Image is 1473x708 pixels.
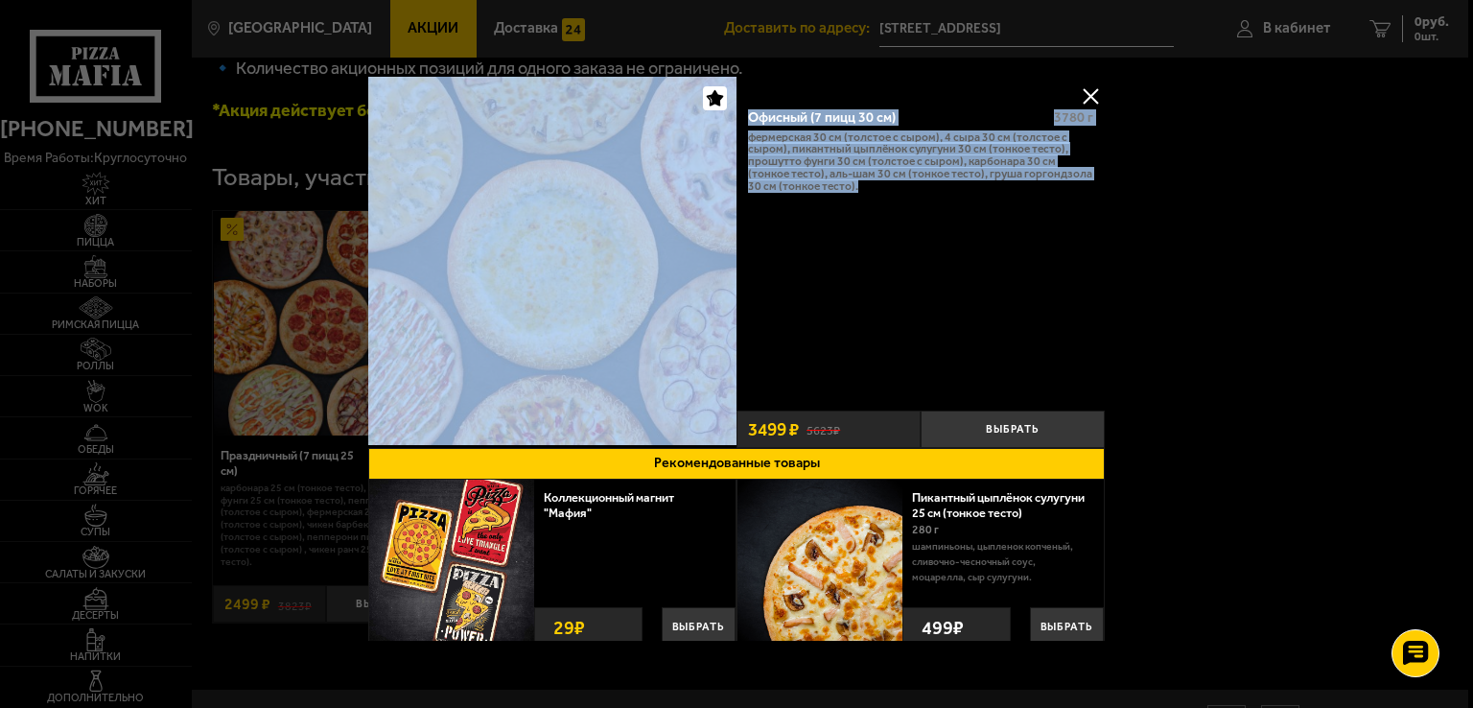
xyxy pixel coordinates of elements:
span: 280 г [912,523,939,536]
p: шампиньоны, цыпленок копченый, сливочно-чесночный соус, моцарелла, сыр сулугуни. [912,539,1089,585]
div: Офисный (7 пицц 30 см) [748,109,1040,126]
button: Выбрать [1030,607,1104,648]
button: Рекомендованные товары [368,448,1105,480]
p: Фермерская 30 см (толстое с сыром), 4 сыра 30 см (толстое с сыром), Пикантный цыплёнок сулугуни 3... [748,131,1093,193]
button: Выбрать [921,411,1105,448]
s: 5623 ₽ [807,421,840,437]
button: Выбрать [662,607,736,648]
span: 3499 ₽ [748,420,799,438]
a: Коллекционный магнит "Мафия" [544,490,674,520]
strong: 29 ₽ [549,608,590,647]
strong: 499 ₽ [917,608,969,647]
img: Офисный (7 пицц 30 см) [368,77,736,445]
a: Пикантный цыплёнок сулугуни 25 см (тонкое тесто) [912,490,1085,520]
a: Офисный (7 пицц 30 см) [368,77,736,448]
span: 3780 г [1054,109,1093,126]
